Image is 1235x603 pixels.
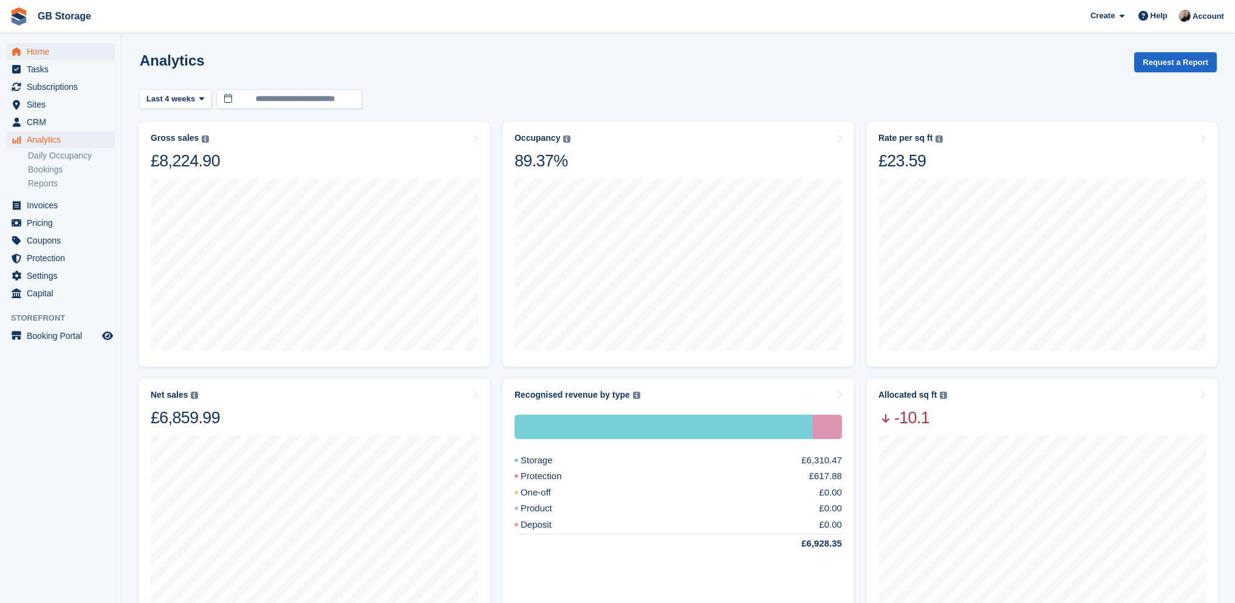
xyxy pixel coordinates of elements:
[940,392,947,399] img: icon-info-grey-7440780725fd019a000dd9b08b2336e03edf1995a4989e88bcd33f0948082b44.svg
[801,454,842,468] div: £6,310.47
[515,133,560,143] div: Occupancy
[27,327,100,344] span: Booking Portal
[202,135,209,143] img: icon-info-grey-7440780725fd019a000dd9b08b2336e03edf1995a4989e88bcd33f0948082b44.svg
[33,6,96,26] a: GB Storage
[27,78,100,95] span: Subscriptions
[191,392,198,399] img: icon-info-grey-7440780725fd019a000dd9b08b2336e03edf1995a4989e88bcd33f0948082b44.svg
[6,214,115,231] a: menu
[1134,52,1217,72] button: Request a Report
[27,96,100,113] span: Sites
[1090,10,1115,22] span: Create
[515,486,580,500] div: One-off
[563,135,570,143] img: icon-info-grey-7440780725fd019a000dd9b08b2336e03edf1995a4989e88bcd33f0948082b44.svg
[27,197,100,214] span: Invoices
[6,197,115,214] a: menu
[10,7,28,26] img: stora-icon-8386f47178a22dfd0bd8f6a31ec36ba5ce8667c1dd55bd0f319d3a0aa187defe.svg
[878,407,947,428] span: -10.1
[6,285,115,302] a: menu
[151,133,199,143] div: Gross sales
[1192,10,1224,22] span: Account
[27,285,100,302] span: Capital
[515,151,570,171] div: 89.37%
[6,61,115,78] a: menu
[633,392,640,399] img: icon-info-grey-7440780725fd019a000dd9b08b2336e03edf1995a4989e88bcd33f0948082b44.svg
[27,131,100,148] span: Analytics
[146,93,195,105] span: Last 4 weeks
[27,214,100,231] span: Pricing
[819,486,842,500] div: £0.00
[140,89,211,109] button: Last 4 weeks
[100,329,115,343] a: Preview store
[515,469,591,483] div: Protection
[6,114,115,131] a: menu
[936,135,943,143] img: icon-info-grey-7440780725fd019a000dd9b08b2336e03edf1995a4989e88bcd33f0948082b44.svg
[151,151,220,171] div: £8,224.90
[809,469,842,483] div: £617.88
[28,150,115,162] a: Daily Occupancy
[6,267,115,284] a: menu
[27,232,100,249] span: Coupons
[27,250,100,267] span: Protection
[1151,10,1168,22] span: Help
[819,518,842,532] div: £0.00
[6,78,115,95] a: menu
[140,52,205,69] h2: Analytics
[813,415,842,439] div: Protection
[151,407,220,428] div: £6,859.99
[6,131,115,148] a: menu
[878,390,937,400] div: Allocated sq ft
[28,178,115,189] a: Reports
[6,43,115,60] a: menu
[772,537,842,551] div: £6,928.35
[878,151,943,171] div: £23.59
[6,250,115,267] a: menu
[28,164,115,175] a: Bookings
[27,61,100,78] span: Tasks
[819,502,842,516] div: £0.00
[151,390,188,400] div: Net sales
[515,390,630,400] div: Recognised revenue by type
[27,114,100,131] span: CRM
[515,454,582,468] div: Storage
[515,518,581,532] div: Deposit
[6,232,115,249] a: menu
[515,415,813,439] div: Storage
[11,312,121,324] span: Storefront
[6,327,115,344] a: menu
[6,96,115,113] a: menu
[27,43,100,60] span: Home
[1179,10,1191,22] img: Karl Walker
[27,267,100,284] span: Settings
[878,133,932,143] div: Rate per sq ft
[515,502,581,516] div: Product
